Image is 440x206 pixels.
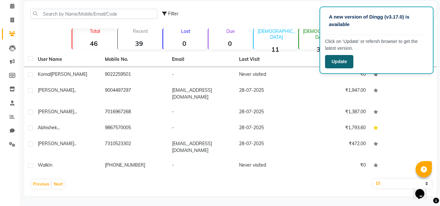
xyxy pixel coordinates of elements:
strong: 11 [254,45,296,53]
td: - [168,158,235,174]
p: [DEMOGRAPHIC_DATA] [256,28,296,40]
span: [PERSON_NAME] [51,71,87,77]
span: [PERSON_NAME] [38,87,74,93]
strong: 39 [118,39,161,48]
span: [PERSON_NAME] [38,109,74,115]
span: .. [74,87,76,93]
td: [PHONE_NUMBER] [101,158,168,174]
td: ₹0 [303,67,370,83]
p: Recent [121,28,161,34]
td: Never visited [235,67,302,83]
button: Update [325,55,353,68]
p: Due [210,28,251,34]
span: .. [74,141,76,146]
td: - [168,120,235,136]
span: Komal [38,71,51,77]
p: A new version of Dingg (v3.17.0) is available [329,13,424,28]
td: 9004497297 [101,83,168,104]
td: ₹1,387.00 [303,104,370,120]
td: - [168,67,235,83]
td: 28-07-2025 [235,104,302,120]
td: ₹1,793.60 [303,120,370,136]
td: ₹0 [303,158,370,174]
td: [EMAIL_ADDRESS][DOMAIN_NAME] [168,83,235,104]
td: 28-07-2025 [235,83,302,104]
th: User Name [34,52,101,67]
th: Email [168,52,235,67]
td: 7016967268 [101,104,168,120]
th: Mobile No. [101,52,168,67]
iframe: chat widget [413,180,433,199]
span: Abhishek [38,125,57,130]
span: [PERSON_NAME] [38,141,74,146]
strong: 0 [208,39,251,48]
button: Next [52,180,64,189]
span: Filter [168,11,178,17]
td: 9867570005 [101,120,168,136]
td: 9022259501 [101,67,168,83]
span: ... [74,109,77,115]
input: Search by Name/Mobile/Email/Code [30,9,157,19]
strong: 34 [299,45,342,53]
p: Lost [166,28,206,34]
p: Total [75,28,115,34]
td: - [168,104,235,120]
span: Walk [38,162,49,168]
td: ₹472.00 [303,136,370,158]
td: ₹1,947.00 [303,83,370,104]
span: ... [57,125,60,130]
p: [DEMOGRAPHIC_DATA] [302,28,342,40]
strong: 0 [163,39,206,48]
button: Previous [31,180,51,189]
td: 28-07-2025 [235,136,302,158]
p: Click on ‘Update’ or refersh browser to get the latest version. [325,38,428,52]
td: 7310523302 [101,136,168,158]
td: Never visited [235,158,302,174]
td: [EMAIL_ADDRESS][DOMAIN_NAME] [168,136,235,158]
th: Last Visit [235,52,302,67]
strong: 46 [72,39,115,48]
td: 28-07-2025 [235,120,302,136]
span: In [49,162,52,168]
